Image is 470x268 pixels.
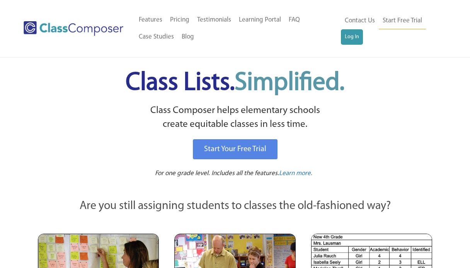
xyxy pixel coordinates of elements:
a: Start Free Trial [379,12,426,30]
nav: Header Menu [135,12,341,46]
p: Class Composer helps elementary schools create equitable classes in less time. [37,104,433,132]
a: Contact Us [341,12,379,29]
a: FAQ [285,12,304,29]
span: For one grade level. Includes all the features. [155,170,279,177]
span: Learn more. [279,170,312,177]
a: Learning Portal [235,12,285,29]
a: Log In [341,29,363,45]
a: Learn more. [279,169,312,179]
a: Start Your Free Trial [193,139,278,159]
a: Blog [178,29,198,46]
img: Class Composer [24,21,124,36]
span: Class Lists. [126,71,344,96]
nav: Header Menu [341,12,441,45]
a: Features [135,12,166,29]
a: Testimonials [193,12,235,29]
a: Case Studies [135,29,178,46]
a: Pricing [166,12,193,29]
p: Are you still assigning students to classes the old-fashioned way? [38,198,432,215]
span: Start Your Free Trial [204,145,266,153]
span: Simplified. [235,71,344,96]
